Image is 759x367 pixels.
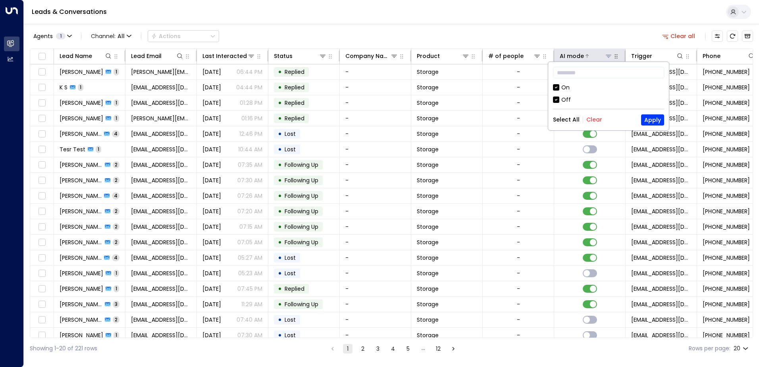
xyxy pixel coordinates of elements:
span: Toggle select row [37,238,47,247]
p: 06:44 PM [237,68,262,76]
span: Toggle select row [37,83,47,93]
div: • [278,205,282,218]
span: leads@space-station.co.uk [631,176,691,184]
span: Storage [417,145,439,153]
div: Last Interacted [202,51,255,61]
span: hilary.palmen@gmail.com [131,68,191,76]
span: Aug 24, 2025 [202,300,221,308]
div: AI mode [560,51,584,61]
span: Yesterday [202,114,221,122]
span: Toggle select row [37,129,47,139]
td: - [340,126,411,141]
button: Go to page 2 [358,344,368,353]
span: +447581389201 [703,161,750,169]
span: khan.muhammadayub@gmail.com [131,285,191,293]
button: Clear [586,116,602,123]
span: leads@space-station.co.uk [631,300,691,308]
span: +447834381194 [703,114,750,122]
div: - [517,83,520,91]
span: Storage [417,130,439,138]
td: - [340,328,411,343]
span: 4 [112,254,119,261]
div: • [278,81,282,94]
div: Off [561,96,571,104]
td: - [340,64,411,79]
span: aishabutt731@live.nl [131,130,191,138]
span: Yesterday [202,130,221,138]
div: - [517,316,520,324]
p: 07:26 AM [237,192,262,200]
td: - [340,142,411,157]
span: Storage [417,269,439,277]
div: Phone [703,51,755,61]
span: leads@space-station.co.uk [631,207,691,215]
p: 05:27 AM [238,254,262,262]
span: Toggle select row [37,299,47,309]
div: - [517,161,520,169]
span: 1 [96,146,101,153]
button: Actions [148,30,219,42]
span: Iftekar Hussain [60,161,102,169]
span: Toggle select row [37,315,47,325]
span: Saeeda Karim [60,269,103,277]
span: vicki2304@hotmail.co.uk [131,207,191,215]
span: +441213333333 [703,83,750,91]
span: Storage [417,176,439,184]
span: tonyj@aol.com [131,331,191,339]
span: Storage [417,285,439,293]
span: leads@space-station.co.uk [631,130,691,138]
p: 10:44 AM [238,145,262,153]
p: 07:35 AM [238,161,262,169]
div: - [517,99,520,107]
span: 2 [113,208,119,214]
div: - [517,114,520,122]
span: Replied [285,285,304,293]
div: Company Name [345,51,398,61]
span: Aug 24, 2025 [202,316,221,324]
td: - [340,80,411,95]
div: Off [553,96,664,104]
div: Lead Email [131,51,162,61]
p: 01:16 PM [241,114,262,122]
div: • [278,313,282,326]
button: Archived Leads [742,31,753,42]
p: 05:23 AM [238,269,262,277]
div: Last Interacted [202,51,247,61]
span: +447845326541 [703,269,750,277]
span: Storage [417,114,439,122]
span: leads@space-station.co.uk [631,145,691,153]
span: Storage [417,254,439,262]
div: - [517,285,520,293]
span: Lost [285,130,296,138]
span: Storage [417,68,439,76]
span: Paul West [60,316,102,324]
span: Haroon Gulfraz [60,254,102,262]
div: Phone [703,51,720,61]
span: Toggle select all [37,52,47,62]
p: 07:05 AM [237,238,262,246]
div: • [278,236,282,249]
button: Go to page 3 [373,344,383,353]
span: Channel: [88,31,135,42]
span: Lost [285,269,296,277]
span: Storage [417,99,439,107]
span: Aug 24, 2025 [202,331,221,339]
span: Following Up [285,238,318,246]
span: +447817434819 [703,207,750,215]
span: Yesterday [202,68,221,76]
label: Rows per page: [689,344,730,353]
span: 2 [113,161,119,168]
td: - [340,204,411,219]
span: 1 [56,33,65,39]
span: Dorisappiahasante17@gmail.com [131,300,191,308]
span: Yesterday [202,192,221,200]
span: Storage [417,300,439,308]
span: Toggle select row [37,330,47,340]
span: Aisha Butt [60,130,102,138]
p: 01:28 PM [240,99,262,107]
span: khalidsharif512l@gmail.com [131,176,191,184]
span: Yesterday [202,207,221,215]
span: leads@space-station.co.uk [631,254,691,262]
div: # of people [488,51,524,61]
div: - [517,207,520,215]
